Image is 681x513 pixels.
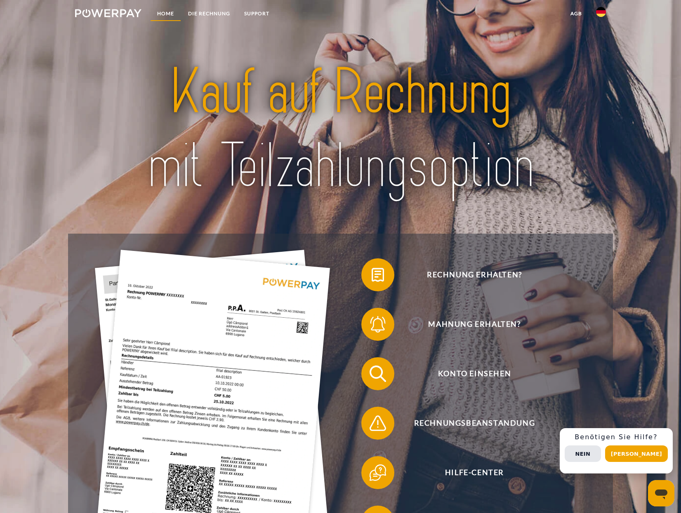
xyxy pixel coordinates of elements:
[373,456,575,489] span: Hilfe-Center
[361,357,576,390] button: Konto einsehen
[368,462,388,483] img: qb_help.svg
[361,407,576,440] button: Rechnungsbeanstandung
[373,308,575,341] span: Mahnung erhalten?
[373,357,575,390] span: Konto einsehen
[361,258,576,291] button: Rechnung erhalten?
[361,308,576,341] button: Mahnung erhalten?
[648,480,674,506] iframe: Schaltfläche zum Öffnen des Messaging-Fensters
[237,6,276,21] a: SUPPORT
[150,6,181,21] a: Home
[373,407,575,440] span: Rechnungsbeanstandung
[368,413,388,433] img: qb_warning.svg
[563,6,589,21] a: agb
[368,265,388,285] img: qb_bill.svg
[373,258,575,291] span: Rechnung erhalten?
[181,6,237,21] a: DIE RECHNUNG
[565,433,668,441] h3: Benötigen Sie Hilfe?
[368,314,388,335] img: qb_bell.svg
[560,428,673,473] div: Schnellhilfe
[565,445,601,462] button: Nein
[361,456,576,489] button: Hilfe-Center
[605,445,668,462] button: [PERSON_NAME]
[596,7,606,17] img: de
[101,52,580,207] img: title-powerpay_de.svg
[368,363,388,384] img: qb_search.svg
[75,9,141,17] img: logo-powerpay-white.svg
